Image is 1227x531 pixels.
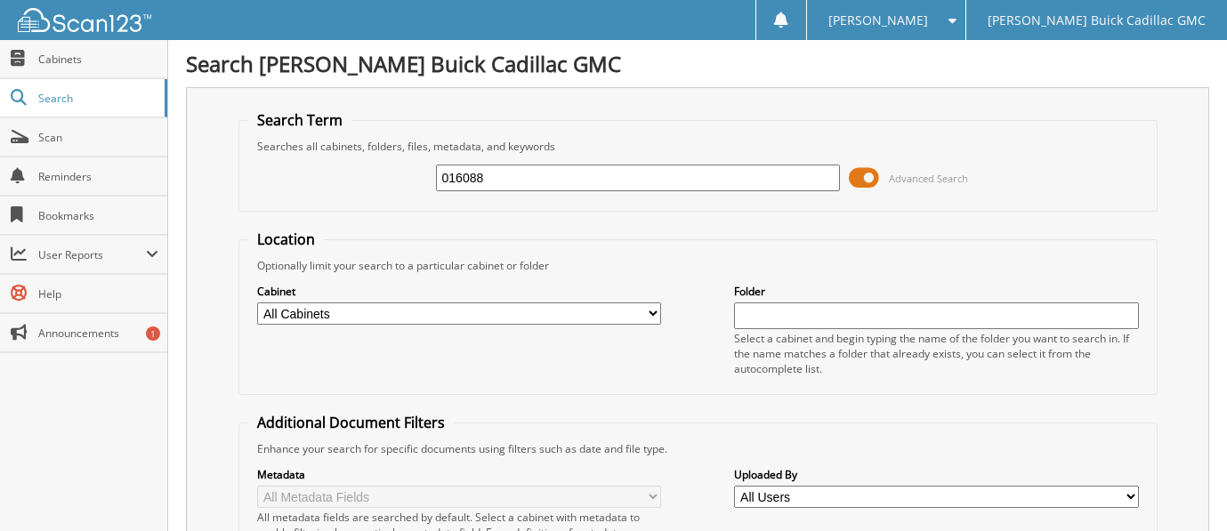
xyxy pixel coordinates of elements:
[248,139,1148,154] div: Searches all cabinets, folders, files, metadata, and keywords
[18,8,151,32] img: scan123-logo-white.svg
[38,286,158,302] span: Help
[248,441,1148,456] div: Enhance your search for specific documents using filters such as date and file type.
[38,130,158,145] span: Scan
[38,208,158,223] span: Bookmarks
[734,467,1139,482] label: Uploaded By
[38,52,158,67] span: Cabinets
[828,15,928,26] span: [PERSON_NAME]
[186,49,1209,78] h1: Search [PERSON_NAME] Buick Cadillac GMC
[248,413,454,432] legend: Additional Document Filters
[988,15,1206,26] span: [PERSON_NAME] Buick Cadillac GMC
[257,467,662,482] label: Metadata
[734,331,1139,376] div: Select a cabinet and begin typing the name of the folder you want to search in. If the name match...
[248,110,351,130] legend: Search Term
[248,229,324,249] legend: Location
[734,284,1139,299] label: Folder
[146,326,160,341] div: 1
[38,326,158,341] span: Announcements
[38,91,156,106] span: Search
[38,247,146,262] span: User Reports
[889,172,968,185] span: Advanced Search
[257,284,662,299] label: Cabinet
[248,258,1148,273] div: Optionally limit your search to a particular cabinet or folder
[38,169,158,184] span: Reminders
